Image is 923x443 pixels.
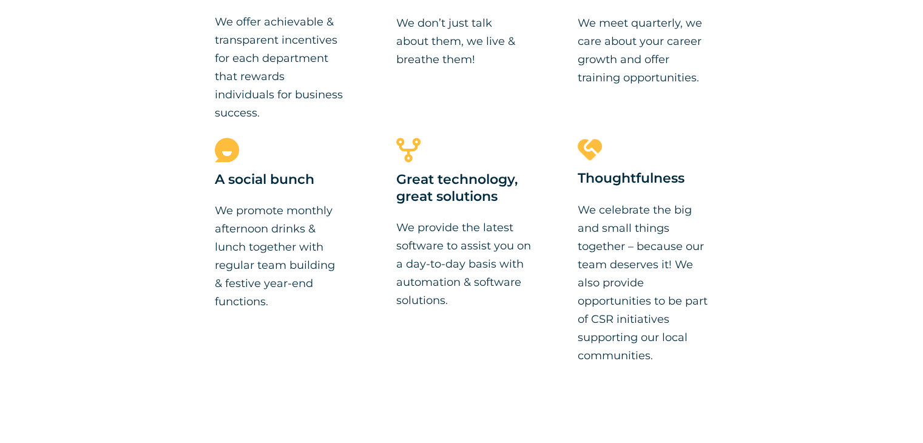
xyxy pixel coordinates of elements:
h3: Thoughtfulness [578,170,708,188]
p: We promote monthly afternoon drinks & lunch together with regular team building & festive year-en... [215,201,345,311]
h3: A social bunch [215,171,345,189]
p: We don’t just talk about them, we live & breathe them! [396,14,527,69]
p: We meet quarterly, we care about your career growth and offer training opportunities. [578,14,708,87]
p: We celebrate the big and small things together – because our team deserves it! We also provide op... [578,201,708,365]
p: We offer achievable & transparent incentives for each department that rewards individuals for bus... [215,13,345,122]
h3: Great technology, great solutions [396,171,539,206]
p: We provide the latest software to assist you on a day-to-day basis with automation & software sol... [396,218,539,309]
